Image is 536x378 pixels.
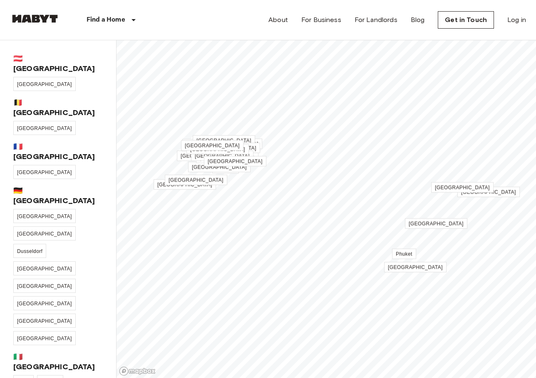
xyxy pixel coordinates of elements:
span: 🇧🇪 [GEOGRAPHIC_DATA] [13,98,103,118]
span: 🇮🇹 [GEOGRAPHIC_DATA] [13,352,103,372]
a: [GEOGRAPHIC_DATA] [13,296,76,310]
span: [GEOGRAPHIC_DATA] [388,265,443,270]
a: About [268,15,288,25]
span: [GEOGRAPHIC_DATA] [203,141,258,147]
div: Map marker [196,154,258,163]
span: [GEOGRAPHIC_DATA] [201,145,256,151]
span: [GEOGRAPHIC_DATA] [17,125,72,131]
div: Map marker [165,176,227,185]
a: [GEOGRAPHIC_DATA] [13,226,76,241]
span: [GEOGRAPHIC_DATA] [461,189,516,195]
div: Map marker [186,145,249,154]
a: [GEOGRAPHIC_DATA] [193,135,255,146]
a: [GEOGRAPHIC_DATA] [13,77,76,91]
a: Get in Touch [438,11,494,29]
div: Map marker [177,152,239,161]
a: [GEOGRAPHIC_DATA] [13,209,76,223]
a: [GEOGRAPHIC_DATA] [181,140,243,151]
a: [GEOGRAPHIC_DATA] [13,261,76,275]
div: Map marker [193,137,255,145]
span: [GEOGRAPHIC_DATA] [17,169,72,175]
span: [GEOGRAPHIC_DATA] [190,147,245,152]
a: [GEOGRAPHIC_DATA] [431,182,494,193]
a: [GEOGRAPHIC_DATA] [191,151,253,161]
a: [GEOGRAPHIC_DATA] [154,179,216,190]
a: Mapbox logo [119,366,156,376]
a: [GEOGRAPHIC_DATA] [182,139,245,150]
span: [GEOGRAPHIC_DATA] [192,164,247,170]
div: Map marker [405,220,467,228]
div: Map marker [392,250,416,259]
div: Map marker [191,152,253,161]
span: [GEOGRAPHIC_DATA] [17,214,72,219]
a: [GEOGRAPHIC_DATA] [13,331,76,345]
span: [GEOGRAPHIC_DATA] [409,221,464,227]
a: [GEOGRAPHIC_DATA] [13,314,76,328]
a: [GEOGRAPHIC_DATA] [204,156,266,167]
span: Dusseldorf [17,248,42,254]
span: Phuket [396,251,412,257]
div: Map marker [212,164,239,173]
div: Map marker [457,188,520,197]
span: [GEOGRAPHIC_DATA] [208,159,263,164]
a: [GEOGRAPHIC_DATA] [384,262,447,272]
span: [GEOGRAPHIC_DATA] [169,177,223,183]
span: [GEOGRAPHIC_DATA] [195,153,250,159]
a: Phuket [392,249,416,259]
a: Dusseldorf [13,244,46,258]
span: [GEOGRAPHIC_DATA] [17,283,72,289]
a: [GEOGRAPHIC_DATA] [165,175,227,185]
a: For Landlords [355,15,397,25]
span: [GEOGRAPHIC_DATA] [17,231,72,237]
span: 🇩🇪 [GEOGRAPHIC_DATA] [13,186,103,206]
img: Habyt [10,15,60,23]
a: [GEOGRAPHIC_DATA] [13,165,76,179]
div: Map marker [204,157,266,166]
a: Log in [507,15,526,25]
span: [GEOGRAPHIC_DATA] [200,155,255,161]
a: For Business [301,15,341,25]
span: 🇦🇹 [GEOGRAPHIC_DATA] [13,54,103,74]
a: Blog [411,15,425,25]
div: Map marker [188,163,251,172]
span: [GEOGRAPHIC_DATA] [196,138,251,144]
div: Map marker [431,184,494,192]
span: 🇫🇷 [GEOGRAPHIC_DATA] [13,142,103,162]
a: [GEOGRAPHIC_DATA] [13,279,76,293]
a: [GEOGRAPHIC_DATA] [177,151,239,161]
div: Map marker [384,263,447,272]
span: [GEOGRAPHIC_DATA] [17,301,72,307]
a: [GEOGRAPHIC_DATA] [13,121,76,135]
a: [GEOGRAPHIC_DATA] [188,162,251,172]
div: Map marker [181,142,243,150]
p: Find a Home [87,15,125,25]
span: [GEOGRAPHIC_DATA] [17,81,72,87]
span: [GEOGRAPHIC_DATA] [17,266,72,272]
div: Map marker [182,142,244,151]
span: [GEOGRAPHIC_DATA] [185,143,240,149]
span: [GEOGRAPHIC_DATA] [157,182,212,188]
span: [GEOGRAPHIC_DATA] [17,336,72,341]
div: Map marker [154,181,216,189]
a: [GEOGRAPHIC_DATA] [405,218,467,229]
span: [GEOGRAPHIC_DATA] [435,185,490,191]
span: [GEOGRAPHIC_DATA] [17,318,72,324]
span: [GEOGRAPHIC_DATA] [181,153,236,159]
